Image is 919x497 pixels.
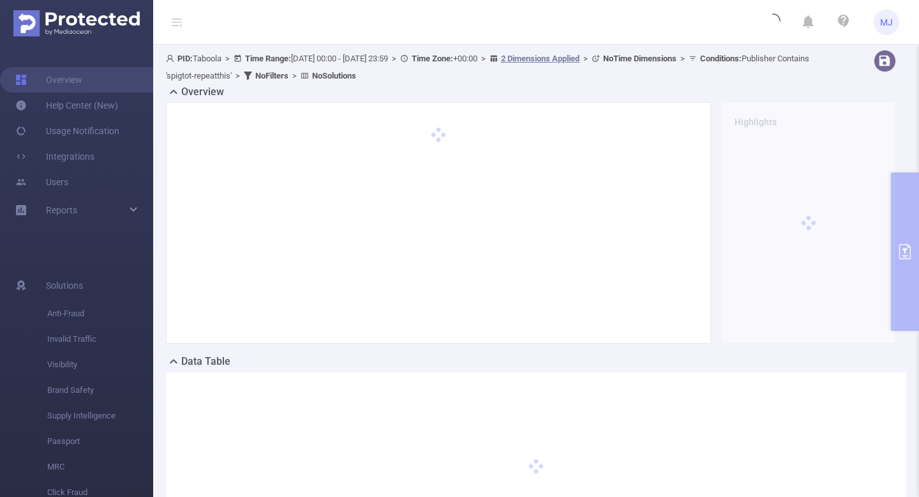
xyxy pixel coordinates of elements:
span: > [676,54,689,63]
a: Overview [15,67,82,93]
a: Help Center (New) [15,93,118,118]
span: Anti-Fraud [47,301,153,326]
span: Taboola [DATE] 00:00 - [DATE] 23:59 +00:00 [166,54,809,80]
b: No Filters [255,71,288,80]
u: 2 Dimensions Applied [501,54,579,63]
span: > [388,54,400,63]
span: Brand Safety [47,378,153,403]
h2: Data Table [181,354,230,369]
b: PID: [177,54,193,63]
span: > [579,54,592,63]
i: icon: loading [765,13,781,31]
b: Time Zone: [412,54,453,63]
b: Time Range: [245,54,291,63]
span: > [288,71,301,80]
span: > [477,54,489,63]
b: No Time Dimensions [603,54,676,63]
span: Visibility [47,352,153,378]
span: Supply Intelligence [47,403,153,429]
span: MJ [880,10,893,35]
a: Users [15,169,68,195]
span: Invalid Traffic [47,326,153,352]
span: MRC [47,454,153,480]
span: Passport [47,429,153,454]
span: > [221,54,234,63]
a: Integrations [15,144,94,169]
i: icon: user [166,54,177,63]
a: Reports [46,197,77,223]
span: Solutions [46,273,83,298]
img: Protected Media [13,10,140,36]
span: > [232,71,244,80]
b: No Solutions [312,71,356,80]
span: Reports [46,205,77,215]
b: Conditions : [700,54,742,63]
h2: Overview [181,84,224,100]
a: Usage Notification [15,118,119,144]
